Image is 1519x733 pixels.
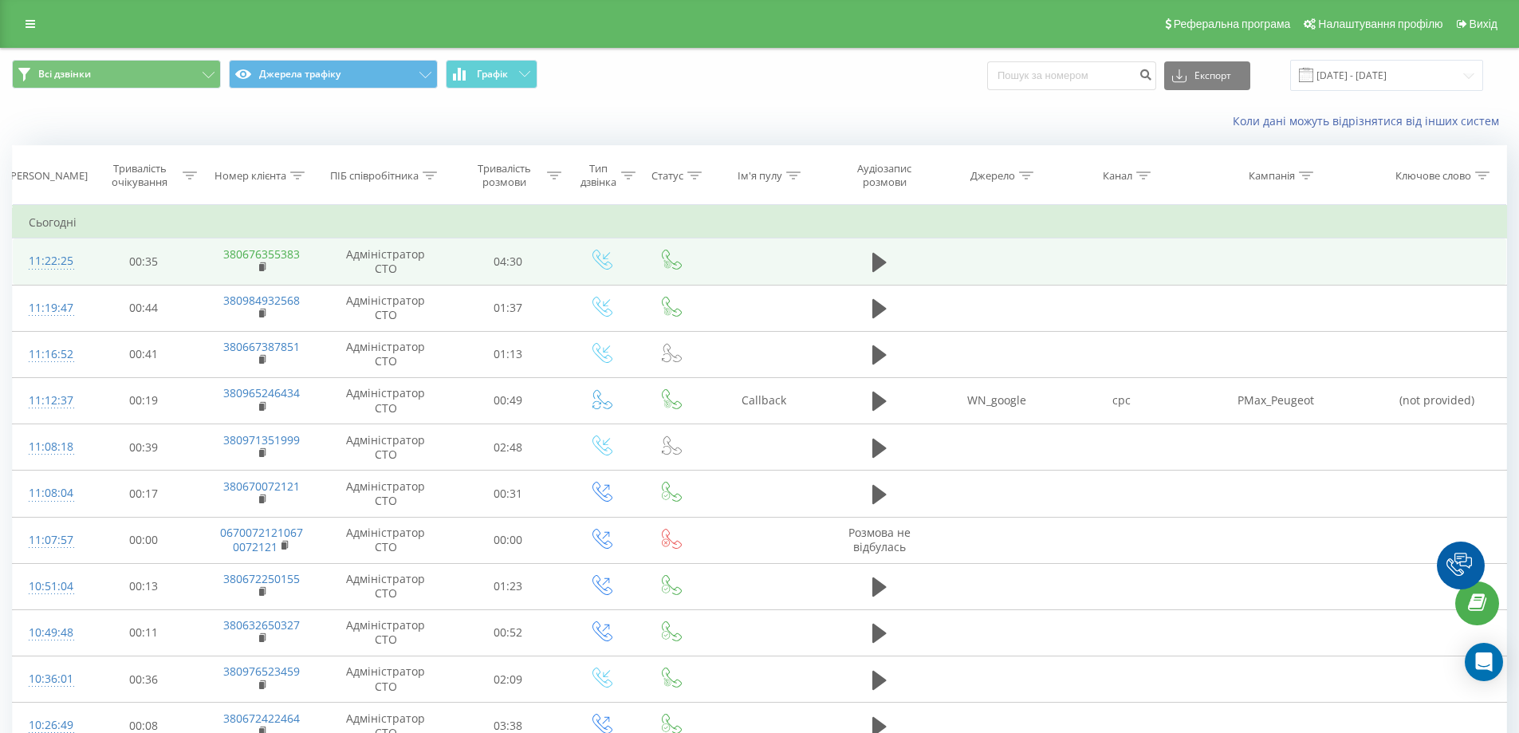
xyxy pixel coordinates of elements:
td: 00:52 [451,609,566,656]
a: 380667387851 [223,339,300,354]
td: Адміністратор СТО [321,609,451,656]
div: 11:07:57 [29,525,70,556]
button: Джерела трафіку [229,60,438,89]
a: 06700721210670072121 [220,525,303,554]
div: 11:08:18 [29,432,70,463]
td: PMax_Peugeot [1183,377,1367,424]
td: 00:36 [86,656,202,703]
td: 01:23 [451,563,566,609]
td: cpc [1059,377,1183,424]
a: 380676355383 [223,246,300,262]
a: 380965246434 [223,385,300,400]
td: 04:30 [451,238,566,285]
td: Адміністратор СТО [321,285,451,331]
div: ПІБ співробітника [330,169,419,183]
div: 10:36:01 [29,664,70,695]
span: Розмова не відбулась [848,525,911,554]
span: Реферальна програма [1174,18,1291,30]
a: 380670072121 [223,479,300,494]
div: Тип дзвінка [580,162,617,189]
td: 00:13 [86,563,202,609]
td: Адміністратор СТО [321,656,451,703]
td: 00:44 [86,285,202,331]
td: 00:35 [86,238,202,285]
td: 00:41 [86,331,202,377]
td: 01:37 [451,285,566,331]
td: 02:48 [451,424,566,471]
td: 00:17 [86,471,202,517]
td: 00:00 [451,517,566,563]
td: Адміністратор СТО [321,517,451,563]
div: Джерело [970,169,1015,183]
td: Сьогодні [13,207,1507,238]
button: Експорт [1164,61,1250,90]
div: [PERSON_NAME] [7,169,88,183]
div: Тривалість розмови [465,162,544,189]
div: Open Intercom Messenger [1465,643,1503,681]
div: Ключове слово [1395,169,1471,183]
span: Всі дзвінки [38,68,91,81]
span: Налаштування профілю [1318,18,1442,30]
td: 02:09 [451,656,566,703]
td: WN_google [935,377,1059,424]
div: Тривалість очікування [100,162,179,189]
td: 00:31 [451,471,566,517]
td: Адміністратор СТО [321,377,451,424]
td: Адміністратор СТО [321,563,451,609]
td: Адміністратор СТО [321,331,451,377]
div: Ім'я пулу [738,169,782,183]
td: 00:00 [86,517,202,563]
div: 10:49:48 [29,617,70,648]
td: Callback [704,377,824,424]
td: 00:49 [451,377,566,424]
td: 00:11 [86,609,202,656]
span: Вихід [1470,18,1497,30]
div: Аудіозапис розмови [838,162,931,189]
td: 01:13 [451,331,566,377]
div: Статус [651,169,683,183]
span: Графік [477,69,508,80]
div: 10:51:04 [29,571,70,602]
td: 00:39 [86,424,202,471]
div: 11:08:04 [29,478,70,509]
td: 00:19 [86,377,202,424]
button: Всі дзвінки [12,60,221,89]
a: 380984932568 [223,293,300,308]
a: 380632650327 [223,617,300,633]
div: Канал [1103,169,1132,183]
div: 11:12:37 [29,385,70,416]
a: 380971351999 [223,432,300,447]
td: Адміністратор СТО [321,238,451,285]
a: 380672250155 [223,571,300,586]
div: 11:22:25 [29,246,70,277]
a: Коли дані можуть відрізнятися вiд інших систем [1233,113,1507,128]
td: Адміністратор СТО [321,471,451,517]
div: 11:16:52 [29,339,70,370]
input: Пошук за номером [987,61,1156,90]
button: Графік [446,60,537,89]
td: Адміністратор СТО [321,424,451,471]
div: 11:19:47 [29,293,70,324]
div: Кампанія [1249,169,1295,183]
div: Номер клієнта [214,169,286,183]
a: 380672422464 [223,711,300,726]
a: 380976523459 [223,664,300,679]
td: (not provided) [1367,377,1506,424]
